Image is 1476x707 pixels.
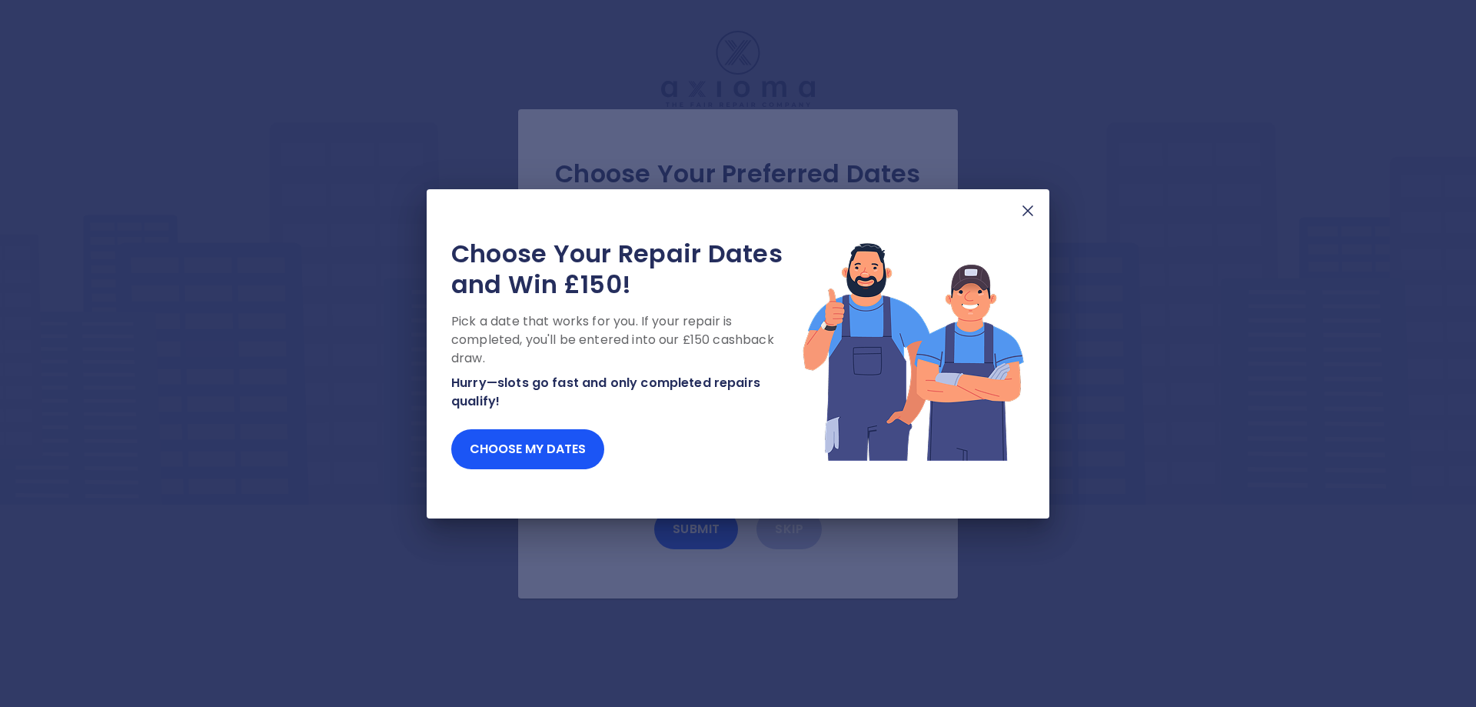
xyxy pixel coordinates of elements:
[451,374,802,411] p: Hurry—slots go fast and only completed repairs qualify!
[451,429,604,469] button: Choose my dates
[451,312,802,368] p: Pick a date that works for you. If your repair is completed, you'll be entered into our £150 cash...
[1019,202,1037,220] img: X Mark
[802,238,1025,463] img: Lottery
[451,238,802,300] h2: Choose Your Repair Dates and Win £150!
